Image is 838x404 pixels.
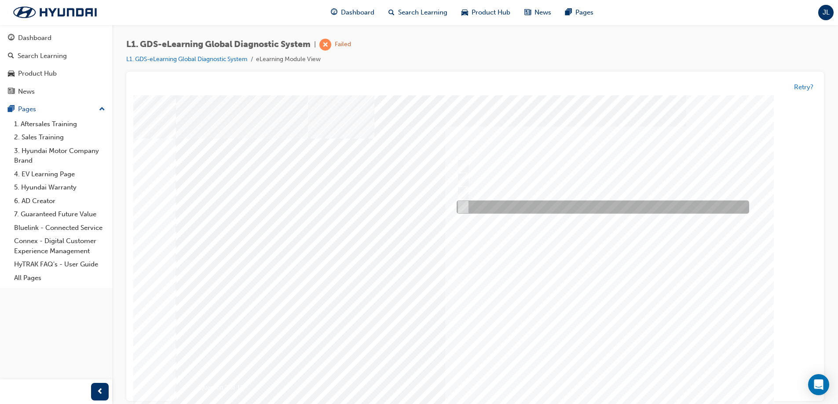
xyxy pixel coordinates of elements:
[319,39,331,51] span: learningRecordVerb_FAIL-icon
[18,104,36,114] div: Pages
[11,167,109,181] a: 4. EV Learning Page
[823,7,830,18] span: JL
[381,4,454,22] a: search-iconSearch Learning
[794,82,813,92] button: Retry?
[65,285,117,298] div: Question 3 of 15
[4,28,109,101] button: DashboardSearch LearningProduct HubNews
[126,55,247,63] a: L1. GDS-eLearning Global Diagnostic System
[4,48,109,64] a: Search Learning
[8,34,15,42] span: guage-icon
[565,7,572,18] span: pages-icon
[11,117,109,131] a: 1. Aftersales Training
[314,40,316,50] span: |
[335,40,351,49] div: Failed
[8,52,14,60] span: search-icon
[18,51,67,61] div: Search Learning
[517,4,558,22] a: news-iconNews
[11,271,109,285] a: All Pages
[575,7,593,18] span: Pages
[8,106,15,113] span: pages-icon
[4,3,106,22] img: Trak
[4,101,109,117] button: Pages
[11,131,109,144] a: 2. Sales Training
[97,386,103,397] span: prev-icon
[8,70,15,78] span: car-icon
[11,194,109,208] a: 6. AD Creator
[18,33,51,43] div: Dashboard
[256,55,321,65] li: eLearning Module View
[4,84,109,100] a: News
[808,374,829,395] div: Open Intercom Messenger
[11,221,109,235] a: Bluelink - Connected Service
[324,4,381,22] a: guage-iconDashboard
[18,69,57,79] div: Product Hub
[331,7,337,18] span: guage-icon
[524,7,531,18] span: news-icon
[341,7,374,18] span: Dashboard
[8,88,15,96] span: news-icon
[11,258,109,271] a: HyTRAK FAQ's - User Guide
[461,7,468,18] span: car-icon
[454,4,517,22] a: car-iconProduct Hub
[818,5,834,20] button: JL
[388,7,395,18] span: search-icon
[558,4,600,22] a: pages-iconPages
[11,207,109,221] a: 7. Guaranteed Future Value
[99,104,105,115] span: up-icon
[18,87,35,97] div: News
[11,144,109,167] a: 3. Hyundai Motor Company Brand
[126,40,311,50] span: L1. GDS-eLearning Global Diagnostic System
[11,181,109,194] a: 5. Hyundai Warranty
[398,7,447,18] span: Search Learning
[11,234,109,258] a: Connex - Digital Customer Experience Management
[534,7,551,18] span: News
[4,66,109,82] a: Product Hub
[4,30,109,46] a: Dashboard
[472,7,510,18] span: Product Hub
